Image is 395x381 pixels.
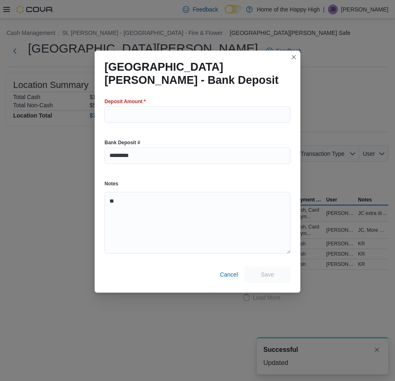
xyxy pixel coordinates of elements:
[105,139,140,146] label: Bank Deposit #
[289,52,299,62] button: Closes this modal window
[105,98,146,105] label: Deposit Amount *
[244,266,290,283] button: Save
[105,60,284,87] h1: [GEOGRAPHIC_DATA][PERSON_NAME] - Bank Deposit
[220,270,238,279] span: Cancel
[105,180,118,187] label: Notes
[261,270,274,279] span: Save
[216,266,241,283] button: Cancel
